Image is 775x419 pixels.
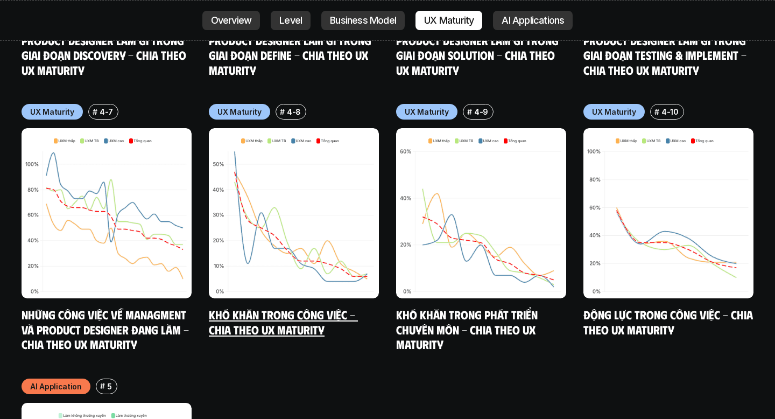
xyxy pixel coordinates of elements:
[583,307,756,337] a: Động lực trong công việc - Chia theo UX Maturity
[100,106,113,117] p: 4-7
[287,106,301,117] p: 4-8
[211,15,252,26] p: Overview
[279,15,302,26] p: Level
[493,11,573,30] a: AI Applications
[321,11,405,30] a: Business Model
[661,106,679,117] p: 4-10
[209,33,374,77] a: Product Designer làm gì trong giai đoạn Define - Chia theo UX Maturity
[330,15,396,26] p: Business Model
[30,381,82,392] p: AI Application
[654,108,659,116] h6: #
[396,33,561,77] a: Product Designer làm gì trong giai đoạn Solution - Chia theo UX Maturity
[271,11,311,30] a: Level
[30,106,74,117] p: UX Maturity
[93,108,97,116] h6: #
[592,106,636,117] p: UX Maturity
[100,382,105,390] h6: #
[502,15,564,26] p: AI Applications
[202,11,260,30] a: Overview
[583,33,749,77] a: Product Designer làm gì trong giai đoạn Testing & Implement - Chia theo UX Maturity
[467,108,472,116] h6: #
[405,106,449,117] p: UX Maturity
[22,33,189,77] a: Product Designer làm gì trong giai đoạn Discovery - Chia theo UX Maturity
[209,307,358,337] a: Khó khăn trong công việc - Chia theo UX Maturity
[474,106,488,117] p: 4-9
[280,108,285,116] h6: #
[424,15,474,26] p: UX Maturity
[22,307,192,351] a: Những công việc về Managment và Product Designer đang làm - Chia theo UX Maturity
[415,11,482,30] a: UX Maturity
[396,307,540,351] a: Khó khăn trong phát triển chuyên môn - Chia theo UX Maturity
[107,381,112,392] p: 5
[217,106,262,117] p: UX Maturity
